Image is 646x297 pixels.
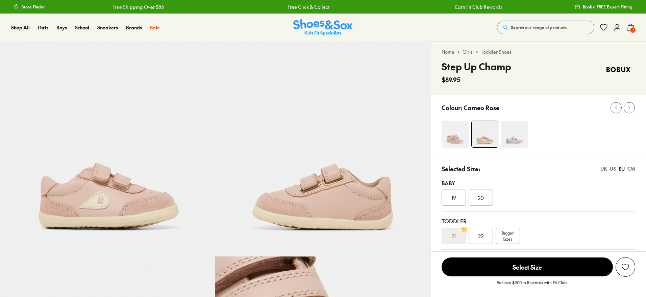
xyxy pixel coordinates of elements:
a: Sneakers [97,24,118,31]
a: Earn Fit Club Rewards [454,3,502,10]
a: Book a FREE Expert Fitting [575,1,632,13]
s: 21 [451,232,456,240]
a: Girls [463,48,473,55]
span: 22 [478,232,483,240]
iframe: Gorgias live chat messenger [7,252,34,277]
button: Select Size [442,257,613,277]
span: Search our range of products [511,24,567,30]
div: CM [627,165,635,172]
span: Bigger Sizes [502,230,514,242]
div: UK [600,165,607,172]
img: Vendor logo [603,59,635,80]
img: 4-533912_1 [472,121,498,147]
img: 5-533913_1 [215,41,430,256]
p: Cameo Rose [464,103,499,112]
span: Select Size [442,257,613,276]
a: Shoes & Sox [293,19,353,36]
div: EU [619,165,625,172]
a: Free Click & Collect [287,3,329,10]
button: Add to Wishlist [616,257,635,277]
a: Free Shipping Over $85 [112,3,163,10]
button: 1 [627,20,635,35]
div: Toddler [442,217,635,225]
img: 4-532104_1 [501,121,528,148]
a: Sale [150,24,160,31]
button: Search our range of products [497,21,594,34]
span: 1 [629,27,636,33]
a: Boys [56,24,67,31]
a: Store Finder [14,1,45,13]
img: 4-551578_1 [442,121,469,148]
span: $89.95 [442,75,460,84]
p: Receive $9.00 in Rewards with Fit Club [497,279,567,292]
div: > > [442,48,635,55]
h4: Step Up Champ [442,59,511,74]
a: Brands [126,24,142,31]
span: 20 [478,194,484,202]
span: 19 [451,194,456,202]
a: Shop All [11,24,30,31]
span: Book a FREE Expert Fitting [583,4,632,10]
a: Home [442,48,454,55]
a: School [75,24,89,31]
a: Girls [38,24,48,31]
img: SNS_Logo_Responsive.svg [293,19,353,36]
a: Toddler Shoes [481,48,512,55]
p: Selected Size: [442,164,480,173]
div: Baby [442,179,635,187]
p: Colour: [442,103,462,112]
div: US [610,165,616,172]
span: Store Finder [22,4,45,10]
